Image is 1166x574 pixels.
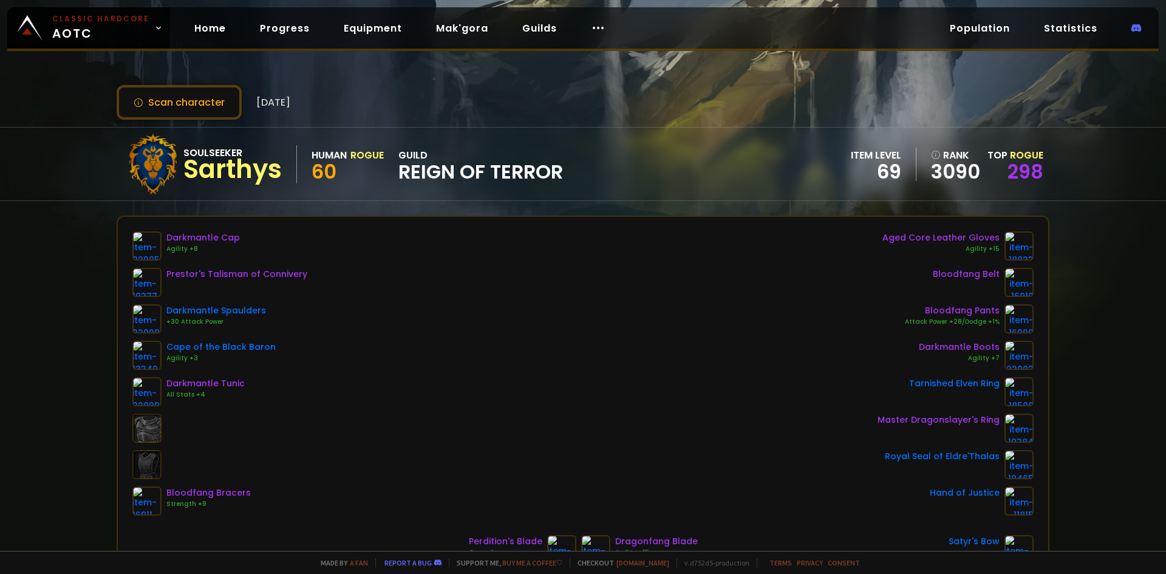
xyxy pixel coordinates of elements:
[1004,535,1034,564] img: item-18323
[570,558,669,567] span: Checkout
[166,244,240,254] div: Agility +8
[52,13,149,43] span: AOTC
[250,16,319,41] a: Progress
[769,558,792,567] a: Terms
[52,13,149,24] small: Classic Hardcore
[334,16,412,41] a: Equipment
[166,304,266,317] div: Darkmantle Spaulders
[132,268,162,297] img: item-19377
[166,354,276,363] div: Agility +3
[1007,158,1043,185] a: 298
[878,414,1000,426] div: Master Dragonslayer's Ring
[398,163,563,181] span: Reign of Terror
[931,148,980,163] div: rank
[469,535,542,548] div: Perdition's Blade
[513,16,567,41] a: Guilds
[132,341,162,370] img: item-13340
[350,558,368,567] a: a fan
[851,148,901,163] div: item level
[1010,148,1043,162] span: Rogue
[931,163,980,181] a: 3090
[312,158,336,185] span: 60
[132,487,162,516] img: item-16911
[312,148,347,163] div: Human
[616,558,669,567] a: [DOMAIN_NAME]
[313,558,368,567] span: Made by
[828,558,860,567] a: Consent
[256,95,290,110] span: [DATE]
[851,163,901,181] div: 69
[183,160,282,179] div: Sarthys
[909,377,1000,390] div: Tarnished Elven Ring
[384,558,432,567] a: Report a bug
[132,304,162,333] img: item-22008
[797,558,823,567] a: Privacy
[469,548,542,558] div: Crusader
[1004,450,1034,479] img: item-18465
[166,487,251,499] div: Bloodfang Bracers
[7,7,170,49] a: Classic HardcoreAOTC
[930,487,1000,499] div: Hand of Justice
[166,499,251,509] div: Strength +9
[919,354,1000,363] div: Agility +7
[987,148,1043,163] div: Top
[117,85,242,120] button: Scan character
[449,558,562,567] span: Support me,
[426,16,498,41] a: Mak'gora
[1004,268,1034,297] img: item-16910
[882,231,1000,244] div: Aged Core Leather Gloves
[615,548,698,558] div: Agility +15
[350,148,384,163] div: Rogue
[1004,377,1034,406] img: item-18500
[949,535,1000,548] div: Satyr's Bow
[398,148,563,181] div: guild
[615,535,698,548] div: Dragonfang Blade
[677,558,749,567] span: v. d752d5 - production
[905,317,1000,327] div: Attack Power +28/Dodge +1%
[1004,231,1034,261] img: item-18823
[132,231,162,261] img: item-22005
[1004,414,1034,443] img: item-19384
[166,231,240,244] div: Darkmantle Cap
[166,341,276,354] div: Cape of the Black Baron
[185,16,236,41] a: Home
[1004,304,1034,333] img: item-16909
[166,390,245,400] div: All Stats +4
[132,377,162,406] img: item-22009
[547,535,576,564] img: item-18816
[919,341,1000,354] div: Darkmantle Boots
[905,304,1000,317] div: Bloodfang Pants
[940,16,1020,41] a: Population
[1004,487,1034,516] img: item-11815
[166,317,266,327] div: +30 Attack Power
[166,377,245,390] div: Darkmantle Tunic
[581,535,610,564] img: item-19346
[166,268,307,281] div: Prestor's Talisman of Connivery
[1004,341,1034,370] img: item-22003
[933,268,1000,281] div: Bloodfang Belt
[183,145,282,160] div: Soulseeker
[882,244,1000,254] div: Agility +15
[1034,16,1107,41] a: Statistics
[885,450,1000,463] div: Royal Seal of Eldre'Thalas
[502,558,562,567] a: Buy me a coffee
